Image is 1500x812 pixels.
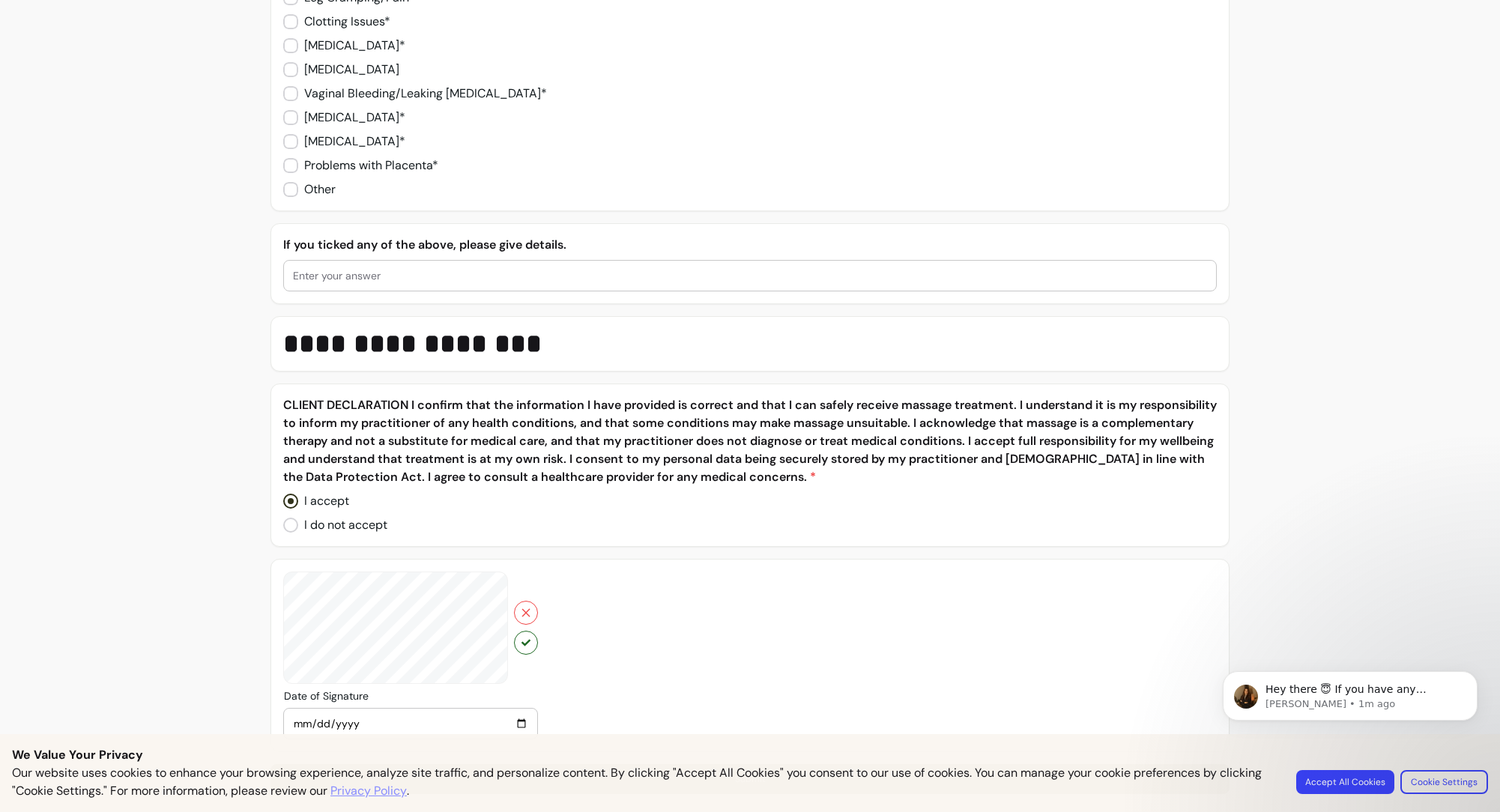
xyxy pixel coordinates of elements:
p: CLIENT DECLARATION I confirm that the information I have provided is correct and that I can safel... [283,396,1217,486]
input: Clotting Issues* [283,7,403,37]
input: Date of Signature [293,715,528,732]
iframe: Intercom notifications message [1200,640,1500,805]
input: Vaginal Bleeding/Leaking Amniotic Fluid* [283,79,542,109]
p: If you ticked any of the above, please give details. [283,236,1217,254]
input: Other [283,175,348,204]
input: Problems with Placenta* [283,151,452,181]
input: Gestational Diabetes* [283,31,438,61]
p: We Value Your Privacy [12,746,1488,764]
input: Placenta Previa* [283,103,406,133]
input: I do not accept [283,510,401,540]
input: Diastasis Recti [283,55,397,85]
input: Enter your answer [293,268,1207,283]
a: Privacy Policy [330,782,407,800]
span: Date of Signature [284,689,369,703]
input: Preeclampsia* [283,127,396,157]
input: I accept [283,486,361,516]
p: Our website uses cookies to enhance your browsing experience, analyze site traffic, and personali... [12,764,1278,800]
